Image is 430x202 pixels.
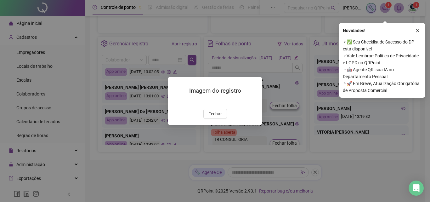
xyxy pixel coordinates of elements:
[343,27,365,34] span: Novidades !
[343,80,422,94] span: ⚬ 🚀 Em Breve, Atualização Obrigatória de Proposta Comercial
[409,181,424,196] div: Open Intercom Messenger
[416,28,420,33] span: close
[208,110,222,117] span: Fechar
[203,109,227,119] button: Fechar
[175,86,255,95] h3: Imagem do registro
[343,38,422,52] span: ⚬ ✅ Seu Checklist de Sucesso do DP está disponível
[343,66,422,80] span: ⚬ 🤖 Agente QR: sua IA no Departamento Pessoal
[343,52,422,66] span: ⚬ Vale Lembrar: Política de Privacidade e LGPD na QRPoint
